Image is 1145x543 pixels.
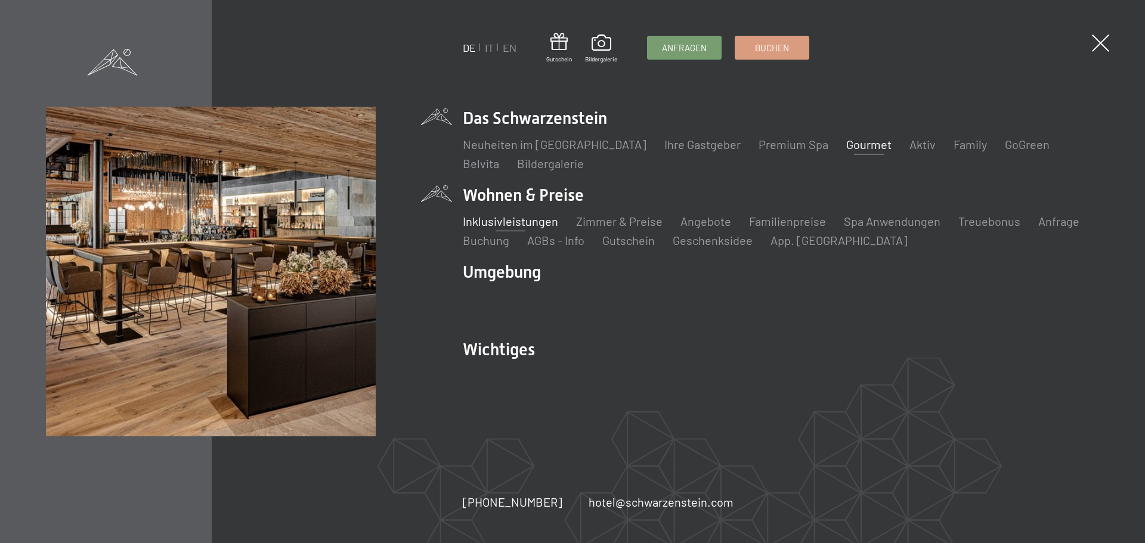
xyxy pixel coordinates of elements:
[749,214,826,228] a: Familienpreise
[463,214,558,228] a: Inklusivleistungen
[485,41,494,54] a: IT
[463,494,562,510] a: [PHONE_NUMBER]
[463,495,562,509] span: [PHONE_NUMBER]
[503,41,516,54] a: EN
[1005,137,1050,151] a: GoGreen
[673,233,753,247] a: Geschenksidee
[844,214,940,228] a: Spa Anwendungen
[585,35,617,63] a: Bildergalerie
[463,233,509,247] a: Buchung
[735,36,809,59] a: Buchen
[527,233,584,247] a: AGBs - Info
[755,42,789,54] span: Buchen
[517,156,584,170] a: Bildergalerie
[546,33,572,63] a: Gutschein
[1038,214,1079,228] a: Anfrage
[846,137,892,151] a: Gourmet
[909,137,936,151] a: Aktiv
[958,214,1020,228] a: Treuebonus
[954,137,987,151] a: Family
[576,214,663,228] a: Zimmer & Preise
[770,233,908,247] a: App. [GEOGRAPHIC_DATA]
[546,55,572,63] span: Gutschein
[664,137,741,151] a: Ihre Gastgeber
[463,41,476,54] a: DE
[602,233,655,247] a: Gutschein
[648,36,721,59] a: Anfragen
[589,494,734,510] a: hotel@schwarzenstein.com
[680,214,731,228] a: Angebote
[585,55,617,63] span: Bildergalerie
[662,42,707,54] span: Anfragen
[463,137,646,151] a: Neuheiten im [GEOGRAPHIC_DATA]
[463,156,499,170] a: Belvita
[759,137,828,151] a: Premium Spa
